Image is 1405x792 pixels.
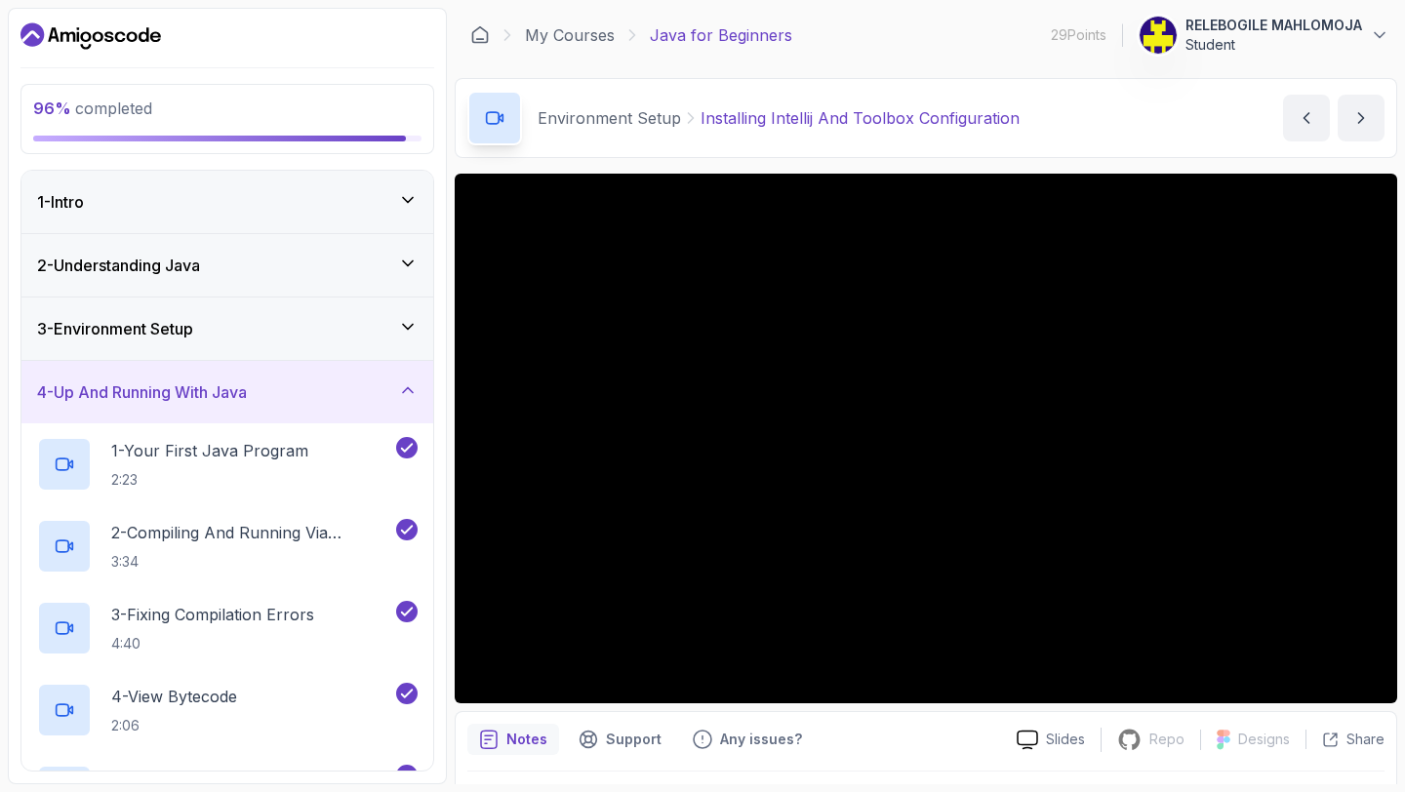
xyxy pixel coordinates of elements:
p: 2:23 [111,470,308,490]
p: 1 - Your First Java Program [111,439,308,462]
button: Support button [567,724,673,755]
button: user profile imageRELEBOGILE MAHLOMOJAStudent [1139,16,1389,55]
button: Feedback button [681,724,814,755]
button: notes button [467,724,559,755]
button: 3-Fixing Compilation Errors4:40 [37,601,418,655]
p: Notes [506,730,547,749]
p: Designs [1238,730,1290,749]
span: 96 % [33,99,71,118]
p: Slides [1046,730,1085,749]
p: Support [606,730,662,749]
p: Java for Beginners [650,23,792,47]
a: Slides [1001,730,1101,750]
button: Share [1305,730,1385,749]
h3: 4 - Up And Running With Java [37,380,247,404]
h3: 2 - Understanding Java [37,254,200,277]
p: 4 - View Bytecode [111,685,237,708]
button: 3-Environment Setup [21,297,433,360]
h3: 1 - Intro [37,190,84,214]
p: 2 - Compiling And Running Via Terminal [111,521,392,544]
button: previous content [1283,95,1330,141]
p: 2:06 [111,716,237,735]
a: Dashboard [20,20,161,52]
p: Any issues? [720,730,802,749]
p: 3 - Fixing Compilation Errors [111,603,314,626]
img: user profile image [1140,17,1177,54]
a: Dashboard [470,25,490,45]
p: 4:40 [111,634,314,653]
button: 1-Intro [21,171,433,233]
iframe: 3 - Installing IntelliJ and ToolBox Configuration [455,174,1397,703]
h3: 3 - Environment Setup [37,317,193,340]
p: Student [1185,35,1362,55]
span: completed [33,99,152,118]
p: 29 Points [1051,25,1106,45]
p: RELEBOGILE MAHLOMOJA [1185,16,1362,35]
button: 1-Your First Java Program2:23 [37,437,418,492]
a: My Courses [525,23,615,47]
p: 5 - Public Static Void Main [111,767,296,790]
button: 4-View Bytecode2:06 [37,683,418,737]
button: next content [1338,95,1385,141]
button: 2-Compiling And Running Via Terminal3:34 [37,519,418,574]
p: 3:34 [111,552,392,572]
p: Repo [1149,730,1184,749]
button: 2-Understanding Java [21,234,433,297]
button: 4-Up And Running With Java [21,361,433,423]
p: Share [1346,730,1385,749]
p: Environment Setup [538,106,681,130]
p: Installing Intellij And Toolbox Configuration [701,106,1020,130]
